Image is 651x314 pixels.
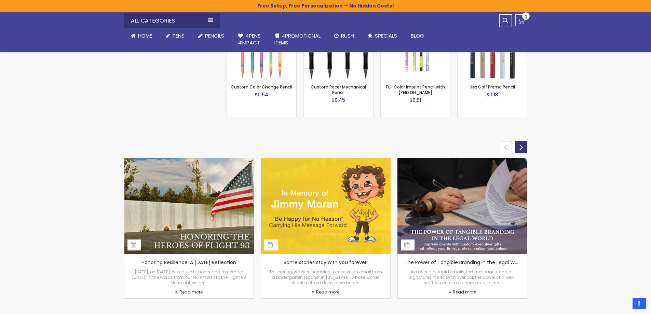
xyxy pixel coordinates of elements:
[449,289,476,295] a: Read more
[312,289,339,295] a: Read more
[138,32,152,39] span: Home
[316,289,339,295] span: Read more
[327,28,361,43] a: Rush
[311,84,366,95] a: Custom Pacer Mechanical Pencil
[397,158,527,254] img: The_Power_of_Tangible_Branding_in_the_Legal_World.jpg
[124,28,159,43] a: Home
[175,289,203,295] a: Read more
[500,141,512,153] div: prev
[205,32,224,39] span: Pencils
[268,28,327,51] a: 4PROMOTIONALITEMS
[124,13,220,28] div: All Categories
[409,97,421,104] span: $0.51
[405,259,524,266] a: The Power of Tangible Branding in the Legal World
[191,28,231,43] a: Pencils
[331,97,345,104] span: $0.45
[231,84,292,90] a: Custom Color Change Pencil
[411,32,424,39] span: Blog
[231,28,268,51] a: 4Pens4impact
[238,32,261,46] span: 4Pens 4impact
[405,269,520,286] div: In a world of rapid emails, text messages, and e-signatures, it’s easy to overlook the power of a...
[274,32,321,46] span: 4PROMOTIONAL ITEMS
[525,14,527,20] span: 0
[404,28,431,43] a: Blog
[173,32,185,39] span: Pens
[470,84,515,90] a: Hex Golf Promo Pencil
[261,158,391,254] img: 4_Blog_August_4Pens_Jimmy_Moran.jpg
[633,298,646,309] a: Top
[486,91,498,98] span: $0.13
[255,91,268,98] span: $0.54
[341,32,354,39] span: Rush
[124,158,254,254] img: Patriots-Day2.jpg
[284,259,368,266] a: Some stories stay with you forever.
[141,259,236,266] a: Honoring Resilience: A [DATE] Reflection
[386,84,445,95] a: Full Color Imprint Pencil with [PERSON_NAME]
[361,28,404,43] a: Specials
[268,269,383,286] div: This spring, we were humbled to receive an email from a kindergarten teacher in [US_STATE], whose...
[453,289,476,295] span: Read more
[515,141,527,153] div: next
[179,289,203,295] span: Read more
[375,32,397,39] span: Specials
[159,28,191,43] a: Pens
[131,269,247,286] div: [DATE], on [DATE], we pause to honor and remember [DATE]. In the words from our recent visit to t...
[515,14,527,26] a: 0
